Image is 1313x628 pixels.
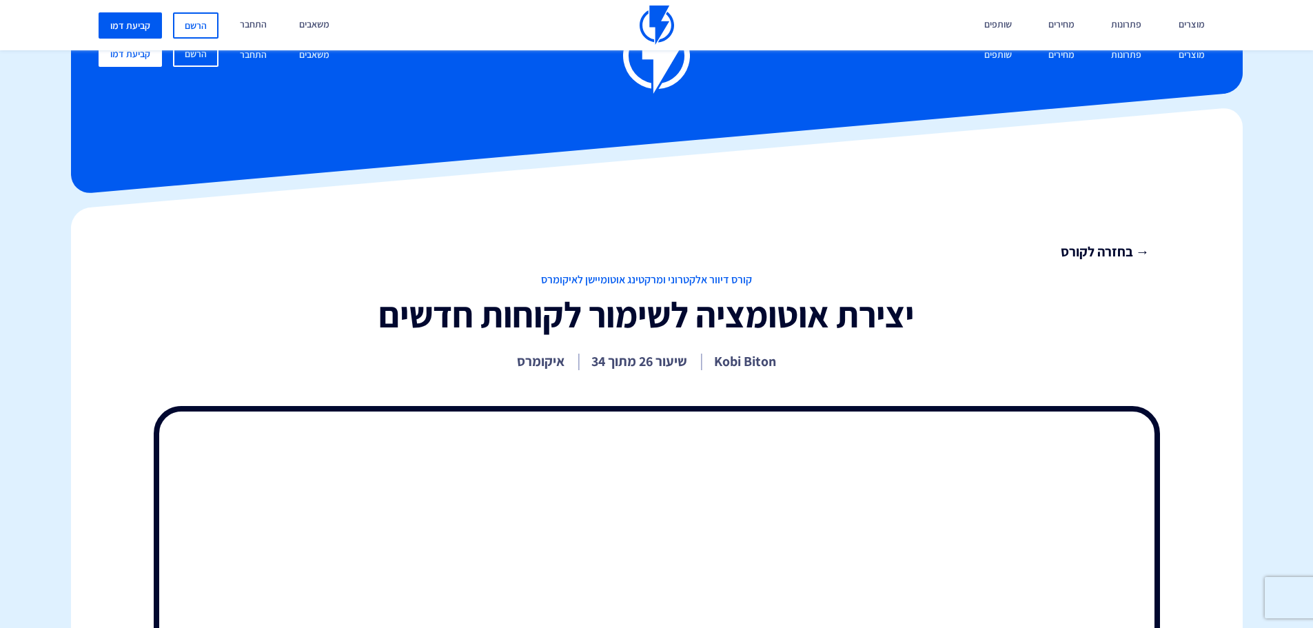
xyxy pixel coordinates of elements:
[99,41,162,67] a: קביעת דמו
[289,41,340,70] a: משאבים
[517,352,564,371] p: איקומרס
[1038,41,1085,70] a: מחירים
[143,295,1150,334] h1: יצירת אוטומציה לשימור לקוחות חדשים
[99,12,162,39] a: קביעת דמו
[143,242,1150,262] a: → בחזרה לקורס
[173,12,218,39] a: הרשם
[1168,41,1215,70] a: מוצרים
[143,272,1150,288] span: קורס דיוור אלקטרוני ומרקטינג אוטומיישן לאיקומרס
[577,349,581,371] i: |
[173,41,218,67] a: הרשם
[700,349,704,371] i: |
[230,41,277,70] a: התחבר
[714,352,776,371] p: Kobi Biton
[591,352,687,371] p: שיעור 26 מתוך 34
[1101,41,1152,70] a: פתרונות
[974,41,1022,70] a: שותפים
